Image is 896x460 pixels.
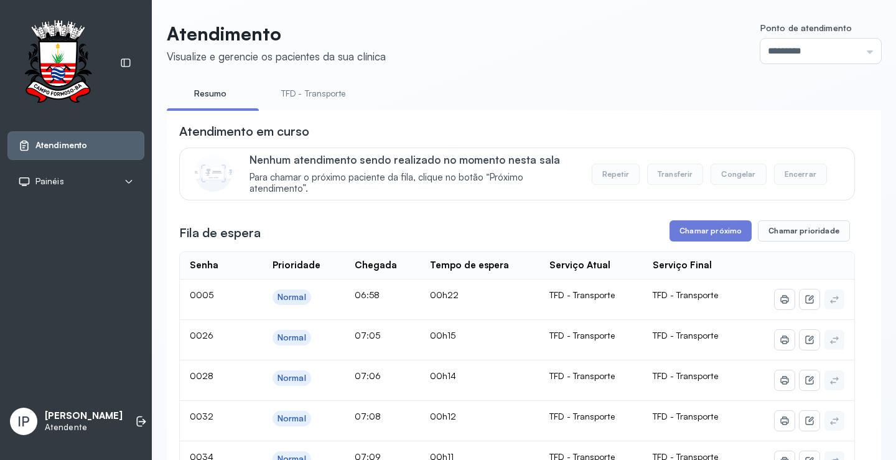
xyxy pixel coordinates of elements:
[758,220,850,242] button: Chamar prioridade
[549,330,633,341] div: TFD - Transporte
[190,289,213,300] span: 0005
[670,220,752,242] button: Chamar próximo
[45,422,123,433] p: Atendente
[430,289,459,300] span: 00h22
[167,83,254,104] a: Resumo
[430,330,455,340] span: 00h15
[179,123,309,140] h3: Atendimento em curso
[18,139,134,152] a: Atendimento
[278,373,306,383] div: Normal
[711,164,766,185] button: Congelar
[774,164,827,185] button: Encerrar
[273,260,320,271] div: Prioridade
[653,370,718,381] span: TFD - Transporte
[549,289,633,301] div: TFD - Transporte
[549,260,610,271] div: Serviço Atual
[592,164,640,185] button: Repetir
[355,289,380,300] span: 06:58
[190,370,213,381] span: 0028
[250,172,579,195] span: Para chamar o próximo paciente da fila, clique no botão “Próximo atendimento”.
[430,370,456,381] span: 00h14
[653,411,718,421] span: TFD - Transporte
[355,260,397,271] div: Chegada
[355,411,381,421] span: 07:08
[430,260,509,271] div: Tempo de espera
[195,154,232,192] img: Imagem de CalloutCard
[653,330,718,340] span: TFD - Transporte
[549,370,633,382] div: TFD - Transporte
[278,413,306,424] div: Normal
[35,176,64,187] span: Painéis
[167,22,386,45] p: Atendimento
[278,332,306,343] div: Normal
[250,153,579,166] p: Nenhum atendimento sendo realizado no momento nesta sala
[45,410,123,422] p: [PERSON_NAME]
[167,50,386,63] div: Visualize e gerencie os pacientes da sua clínica
[355,370,381,381] span: 07:06
[549,411,633,422] div: TFD - Transporte
[190,260,218,271] div: Senha
[269,83,358,104] a: TFD - Transporte
[13,20,103,106] img: Logotipo do estabelecimento
[653,260,712,271] div: Serviço Final
[355,330,380,340] span: 07:05
[760,22,852,33] span: Ponto de atendimento
[179,224,261,242] h3: Fila de espera
[653,289,718,300] span: TFD - Transporte
[647,164,704,185] button: Transferir
[190,330,213,340] span: 0026
[278,292,306,303] div: Normal
[430,411,456,421] span: 00h12
[190,411,213,421] span: 0032
[35,140,87,151] span: Atendimento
